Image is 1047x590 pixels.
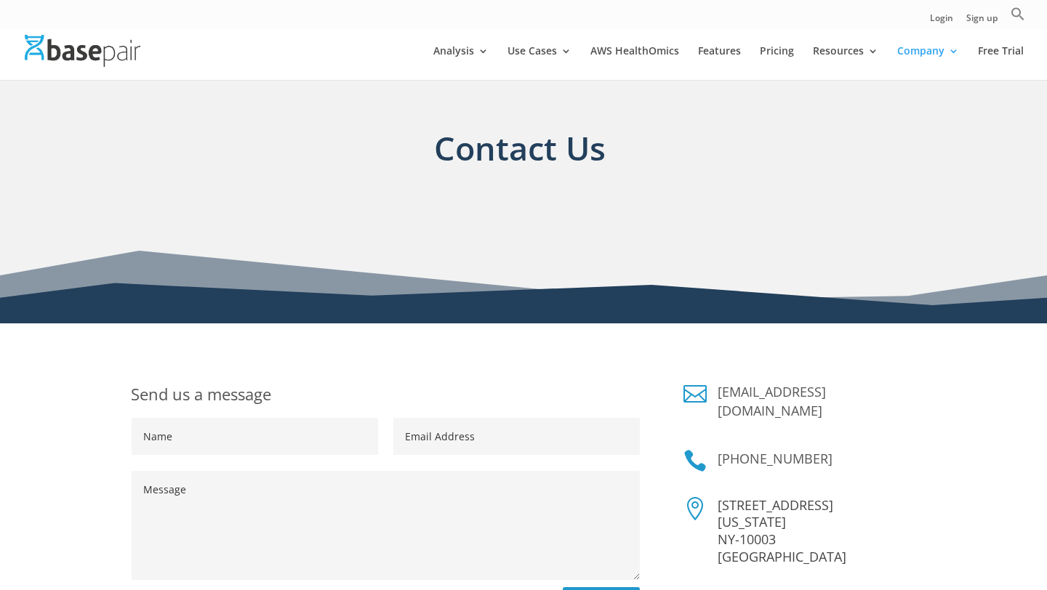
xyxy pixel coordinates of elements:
[813,46,878,80] a: Resources
[978,46,1024,80] a: Free Trial
[760,46,794,80] a: Pricing
[1011,7,1025,29] a: Search Icon Link
[393,418,640,455] input: Email Address
[897,46,959,80] a: Company
[683,497,707,520] span: 
[25,35,140,66] img: Basepair
[683,449,707,472] a: 
[930,14,953,29] a: Login
[683,382,707,405] a: 
[1011,7,1025,21] svg: Search
[718,383,826,419] a: [EMAIL_ADDRESS][DOMAIN_NAME]
[966,14,998,29] a: Sign up
[132,418,378,455] input: Name
[131,124,909,195] h1: Contact Us
[718,497,916,566] p: [STREET_ADDRESS] [US_STATE] NY-10003 [GEOGRAPHIC_DATA]
[698,46,741,80] a: Features
[131,382,640,418] h1: Send us a message
[433,46,489,80] a: Analysis
[508,46,571,80] a: Use Cases
[718,450,833,467] a: [PHONE_NUMBER]
[590,46,679,80] a: AWS HealthOmics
